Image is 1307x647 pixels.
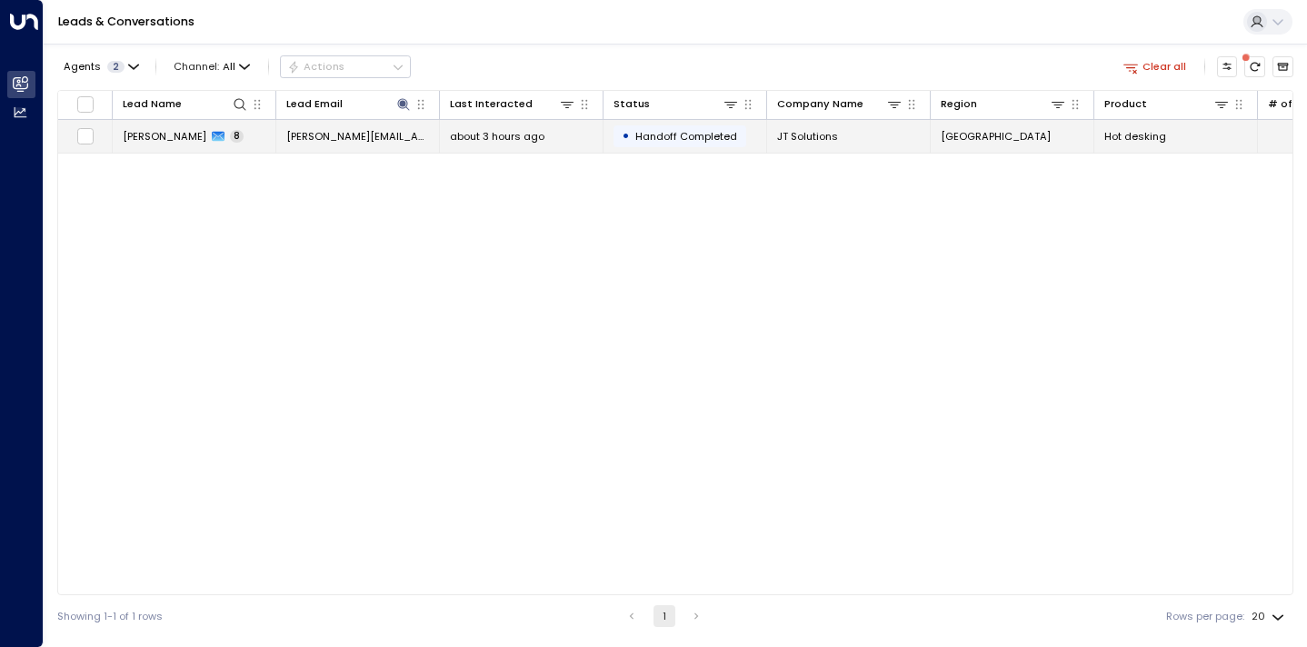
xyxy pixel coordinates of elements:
[123,95,248,113] div: Lead Name
[777,129,838,144] span: JT Solutions
[620,605,708,627] nav: pagination navigation
[1217,56,1238,77] button: Customize
[168,56,256,76] span: Channel:
[1104,129,1166,144] span: Hot desking
[57,56,144,76] button: Agents2
[653,605,675,627] button: page 1
[614,95,650,113] div: Status
[450,129,544,144] span: about 3 hours ago
[1244,56,1265,77] span: There are new threads available. Refresh the grid to view the latest updates.
[286,95,343,113] div: Lead Email
[635,129,737,144] span: Handoff Completed
[287,60,344,73] div: Actions
[1166,609,1244,624] label: Rows per page:
[64,62,101,72] span: Agents
[223,61,235,73] span: All
[1272,56,1293,77] button: Archived Leads
[777,95,903,113] div: Company Name
[941,95,977,113] div: Region
[622,124,630,148] div: •
[230,130,244,143] span: 8
[1117,56,1192,76] button: Clear all
[168,56,256,76] button: Channel:All
[286,95,412,113] div: Lead Email
[777,95,863,113] div: Company Name
[1104,95,1147,113] div: Product
[941,129,1051,144] span: London
[1104,95,1230,113] div: Product
[123,129,206,144] span: James Tan
[107,61,125,73] span: 2
[280,55,411,77] button: Actions
[76,95,95,114] span: Toggle select all
[450,95,533,113] div: Last Interacted
[280,55,411,77] div: Button group with a nested menu
[286,129,429,144] span: james_hct@hotmail.com
[57,609,163,624] div: Showing 1-1 of 1 rows
[123,95,182,113] div: Lead Name
[76,127,95,145] span: Toggle select row
[58,14,195,29] a: Leads & Conversations
[941,95,1066,113] div: Region
[450,95,575,113] div: Last Interacted
[1252,605,1288,628] div: 20
[614,95,739,113] div: Status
